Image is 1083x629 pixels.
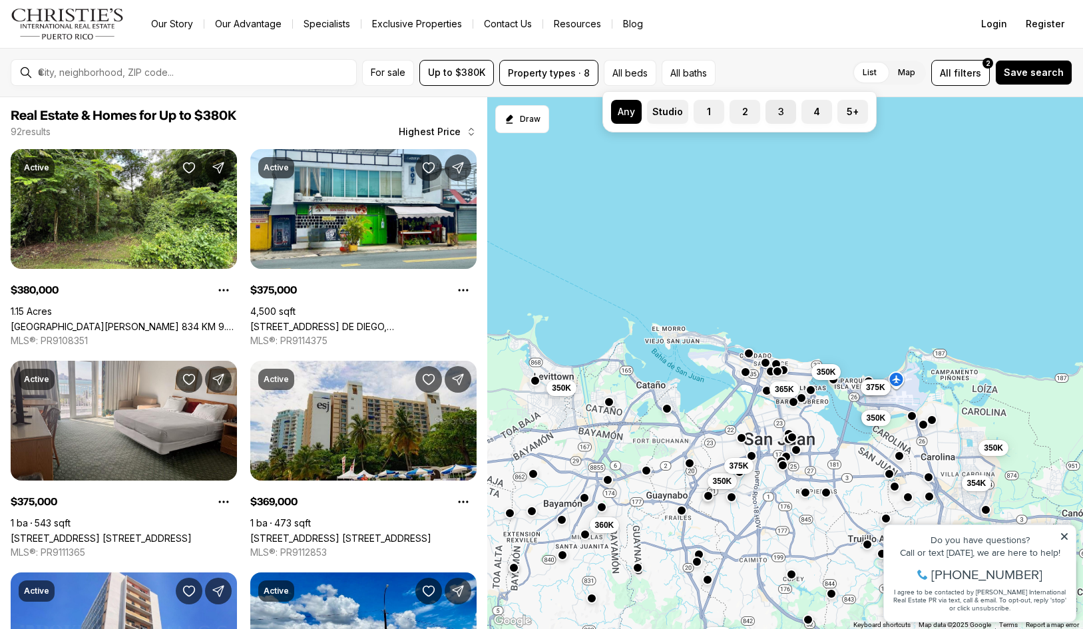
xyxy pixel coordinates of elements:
[961,475,991,491] button: 354K
[176,366,202,393] button: Save Property: 6165 Av. Isla Verde ESJ TOWERS #755
[24,586,49,596] p: Active
[730,100,760,124] label: 2
[860,379,890,395] button: 375K
[707,473,737,489] button: 350K
[495,105,549,133] button: Start drawing
[399,126,461,137] span: Highest Price
[852,61,887,85] label: List
[1026,19,1064,29] span: Register
[362,60,414,86] button: For sale
[967,478,986,489] span: 354K
[24,374,49,385] p: Active
[887,61,926,85] label: Map
[415,578,442,604] button: Save Property: Playera 4D53 Lomas Verdes PLAYERA 4D53 LOMAS VERDES
[865,382,885,393] span: 375K
[931,60,990,86] button: Allfilters2
[250,532,431,544] a: 6165 Av. Isla Verde ESJ TOWERS #183, CAROLINA PR, 00979
[543,15,612,33] a: Resources
[986,58,990,69] span: 2
[14,43,192,52] div: Call or text [DATE], we are here to help!
[499,60,598,86] button: Property types · 8
[712,476,732,487] span: 350K
[11,321,237,332] a: Barrio Rio CARR 834 KM 9.3 #18.323638, GUAYNABO PR, 00969
[445,578,471,604] button: Share Property
[1004,67,1064,78] span: Save search
[445,366,471,393] button: Share Property
[140,15,204,33] a: Our Story
[811,364,841,380] button: 350K
[205,366,232,393] button: Share Property
[14,30,192,39] div: Do you have questions?
[450,277,477,304] button: Property options
[954,66,981,80] span: filters
[861,410,891,426] button: 350K
[264,162,289,173] p: Active
[264,586,289,596] p: Active
[210,489,237,515] button: Property options
[24,162,49,173] p: Active
[546,380,576,396] button: 350K
[984,443,1003,453] span: 350K
[769,381,799,397] button: 365K
[428,67,485,78] span: Up to $380K
[647,100,688,124] label: Studio
[210,277,237,304] button: Property options
[264,374,289,385] p: Active
[1018,11,1072,37] button: Register
[552,383,571,393] span: 350K
[837,100,868,124] label: 5+
[940,66,951,80] span: All
[391,118,485,145] button: Highest Price
[473,15,542,33] button: Contact Us
[176,154,202,181] button: Save Property: Barrio Rio CARR 834 KM 9.3 #18.323638
[973,11,1015,37] button: Login
[612,15,654,33] a: Blog
[205,154,232,181] button: Share Property
[11,126,51,137] p: 92 results
[450,489,477,515] button: Property options
[604,60,656,86] button: All beds
[11,8,124,40] img: logo
[415,154,442,181] button: Save Property: 607 AVE. DE DIEGO
[765,100,796,124] label: 3
[55,63,166,76] span: [PHONE_NUMBER]
[978,440,1008,456] button: 350K
[724,458,754,474] button: 375K
[293,15,361,33] a: Specialists
[204,15,292,33] a: Our Advantage
[17,82,190,107] span: I agree to be contacted by [PERSON_NAME] International Real Estate PR via text, call & email. To ...
[594,520,614,530] span: 360K
[775,384,794,395] span: 365K
[611,100,642,124] label: Any
[445,154,471,181] button: Share Property
[250,321,477,332] a: 607 AVE. DE DIEGO, SAN JUAN PR, 00920
[694,100,724,124] label: 1
[11,532,192,544] a: 6165 Av. Isla Verde ESJ TOWERS #755, CAROLINA PR, 00979
[981,19,1007,29] span: Login
[729,461,748,471] span: 375K
[995,60,1072,85] button: Save search
[205,578,232,604] button: Share Property
[415,366,442,393] button: Save Property: 6165 Av. Isla Verde ESJ TOWERS #183
[816,367,835,377] span: 350K
[801,100,832,124] label: 4
[419,60,494,86] button: Up to $380K
[176,578,202,604] button: Save Property: 1663 PONCE DE LEON AVE #802
[371,67,405,78] span: For sale
[361,15,473,33] a: Exclusive Properties
[866,413,885,423] span: 350K
[11,109,236,122] span: Real Estate & Homes for Up to $380K
[589,517,619,533] button: 360K
[662,60,716,86] button: All baths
